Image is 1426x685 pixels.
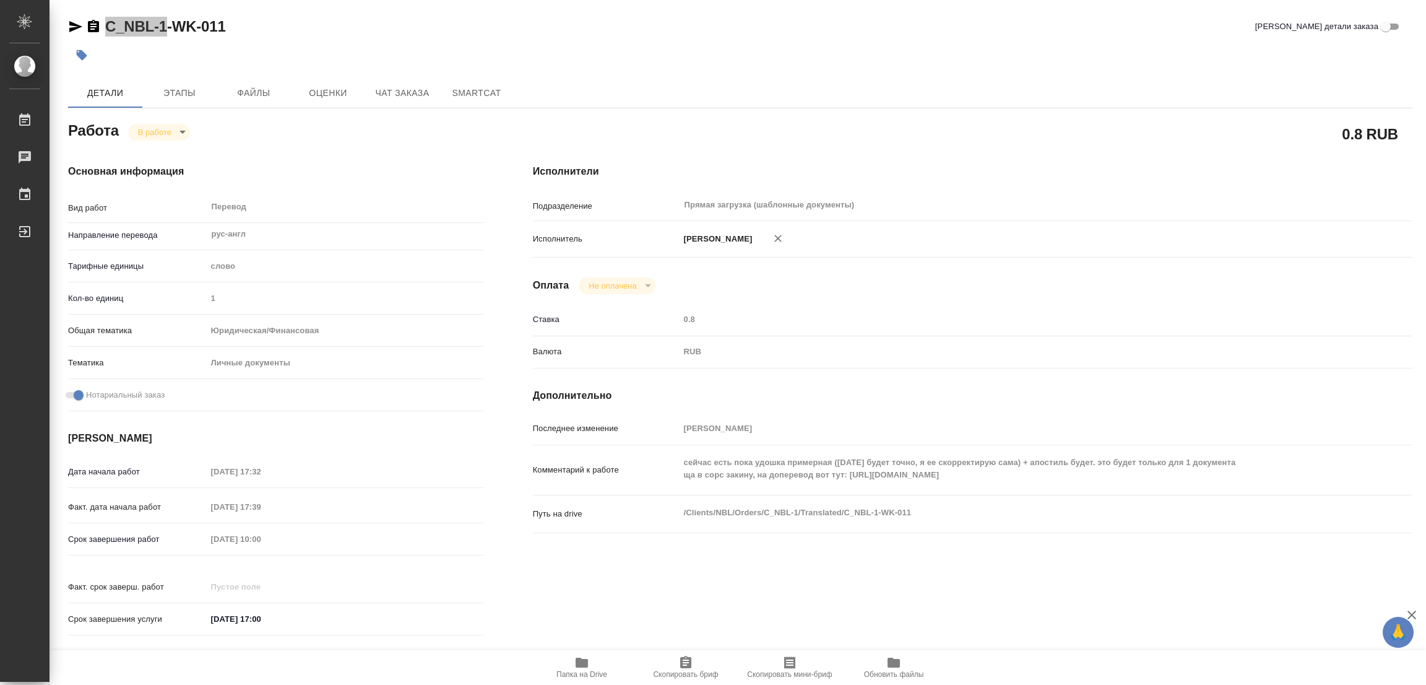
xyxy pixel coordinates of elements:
[68,292,207,305] p: Кол-во единиц
[207,578,315,596] input: Пустое поле
[864,670,924,679] span: Обновить файлы
[533,200,680,212] p: Подразделение
[680,419,1339,437] input: Пустое поле
[533,388,1412,403] h4: Дополнительно
[86,19,101,34] button: Скопировать ссылку
[68,164,483,179] h4: Основная информация
[207,256,483,277] div: слово
[680,341,1339,362] div: RUB
[86,389,165,401] span: Нотариальный заказ
[76,85,135,101] span: Детали
[533,233,680,245] p: Исполнитель
[533,464,680,476] p: Комментарий к работе
[680,233,753,245] p: [PERSON_NAME]
[533,313,680,326] p: Ставка
[579,277,655,294] div: В работе
[68,260,207,273] p: Тарифные единицы
[68,466,207,478] p: Дата начала работ
[738,650,842,685] button: Скопировать мини-бриф
[128,124,190,141] div: В работе
[207,289,483,307] input: Пустое поле
[680,452,1339,486] textarea: сейчас есть пока удошка примерная ([DATE] будет точно, я ее скорректирую сама) + апостиль будет. ...
[556,670,607,679] span: Папка на Drive
[68,357,207,369] p: Тематика
[1388,619,1409,645] span: 🙏
[842,650,946,685] button: Обновить файлы
[68,229,207,242] p: Направление перевода
[533,164,1412,179] h4: Исполнители
[68,533,207,546] p: Срок завершения работ
[533,346,680,358] p: Валюта
[68,581,207,593] p: Факт. срок заверш. работ
[134,127,175,137] button: В работе
[224,85,283,101] span: Файлы
[653,670,718,679] span: Скопировать бриф
[68,613,207,626] p: Срок завершения услуги
[207,610,315,628] input: ✎ Введи что-нибудь
[680,502,1339,523] textarea: /Clients/NBL/Orders/C_NBL-1/Translated/C_NBL-1-WK-011
[207,463,315,481] input: Пустое поле
[764,225,792,252] button: Удалить исполнителя
[150,85,209,101] span: Этапы
[207,352,483,373] div: Личные документы
[298,85,358,101] span: Оценки
[68,41,95,69] button: Добавить тэг
[585,281,640,291] button: Не оплачена
[1255,20,1378,33] span: [PERSON_NAME] детали заказа
[530,650,634,685] button: Папка на Drive
[1383,617,1414,648] button: 🙏
[680,310,1339,328] input: Пустое поле
[533,278,569,293] h4: Оплата
[68,202,207,214] p: Вид работ
[634,650,738,685] button: Скопировать бриф
[207,530,315,548] input: Пустое поле
[68,118,119,141] h2: Работа
[447,85,506,101] span: SmartCat
[68,325,207,337] p: Общая тематика
[207,498,315,516] input: Пустое поле
[1342,123,1398,144] h2: 0.8 RUB
[68,431,483,446] h4: [PERSON_NAME]
[207,320,483,341] div: Юридическая/Финансовая
[533,422,680,435] p: Последнее изменение
[68,501,207,513] p: Факт. дата начала работ
[105,18,226,35] a: C_NBL-1-WK-011
[747,670,832,679] span: Скопировать мини-бриф
[68,19,83,34] button: Скопировать ссылку для ЯМессенджера
[533,508,680,520] p: Путь на drive
[373,85,432,101] span: Чат заказа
